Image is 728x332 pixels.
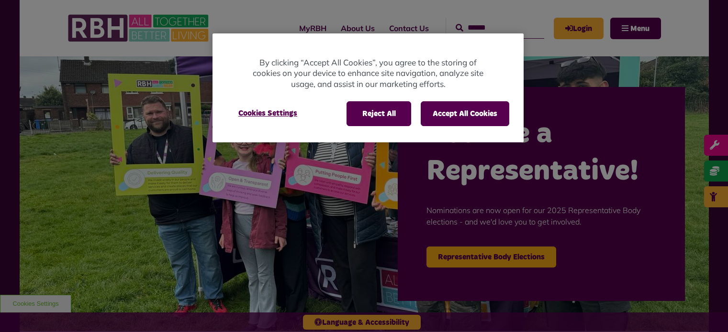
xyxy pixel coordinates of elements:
[213,33,524,143] div: Cookie banner
[347,101,411,126] button: Reject All
[227,101,309,125] button: Cookies Settings
[421,101,509,126] button: Accept All Cookies
[251,57,485,90] p: By clicking “Accept All Cookies”, you agree to the storing of cookies on your device to enhance s...
[213,33,524,143] div: Privacy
